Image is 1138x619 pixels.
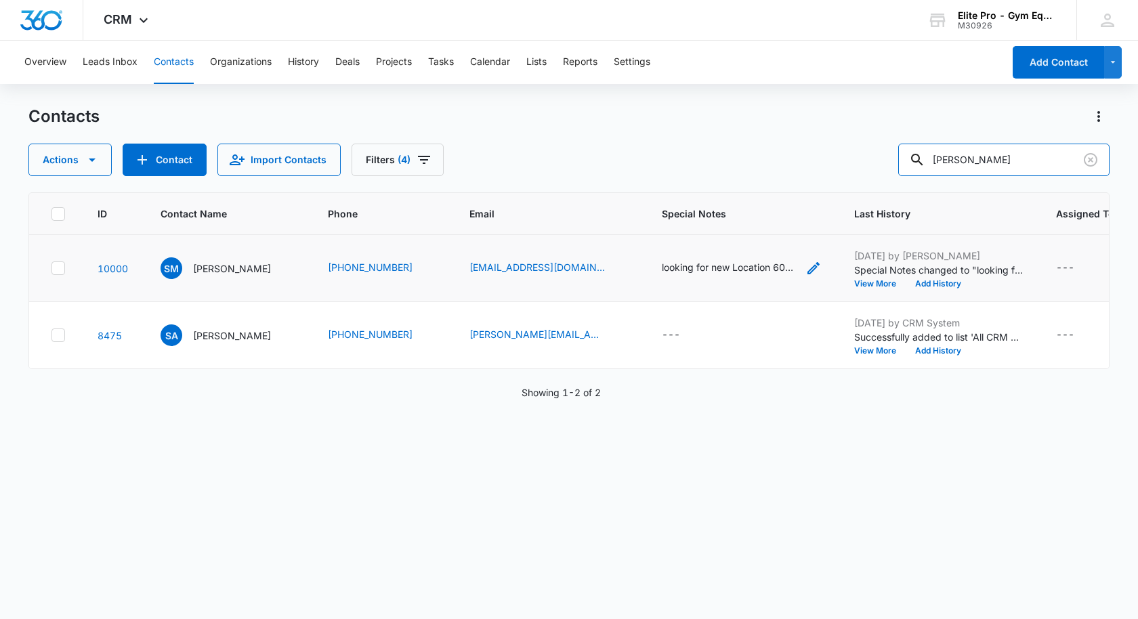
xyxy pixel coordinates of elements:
span: Assigned To [1056,207,1114,221]
button: Projects [376,41,412,84]
div: looking for new Location 6000. Large 10 tread [PERSON_NAME] Eleptical 10 airbikes $1100 10 Rower ... [662,260,797,274]
button: Leads Inbox [83,41,138,84]
span: Last History [854,207,1004,221]
button: History [288,41,319,84]
button: Add Contact [1013,46,1104,79]
span: SA [161,324,182,346]
button: Lists [526,41,547,84]
div: Contact Name - Sammy Mahmoud - Select to Edit Field [161,257,295,279]
div: Assigned To - - Select to Edit Field [1056,327,1099,343]
button: Settings [614,41,650,84]
a: [PERSON_NAME][EMAIL_ADDRESS][PERSON_NAME][DOMAIN_NAME] [469,327,605,341]
button: Actions [28,144,112,176]
p: Successfully added to list 'All CRM Contacts'. [854,330,1024,344]
a: [EMAIL_ADDRESS][DOMAIN_NAME] [469,260,605,274]
span: Special Notes [662,207,822,221]
button: Calendar [470,41,510,84]
button: Actions [1088,106,1110,127]
div: Email - Eliasosamamahmoud@gmail.com - Select to Edit Field [469,260,629,276]
a: Navigate to contact details page for Samuel Avendano [98,330,122,341]
p: [PERSON_NAME] [193,328,271,343]
button: Tasks [428,41,454,84]
span: (4) [398,155,410,165]
div: Email - sammy.avendano@outlook.com - Select to Edit Field [469,327,629,343]
button: View More [854,347,906,355]
span: ID [98,207,108,221]
div: --- [1056,260,1074,276]
p: [DATE] by [PERSON_NAME] [854,249,1024,263]
button: Clear [1080,149,1101,171]
a: [PHONE_NUMBER] [328,327,413,341]
div: Special Notes - looking for new Location 6000. Large 10 tread mills Eleptical 10 airbikes $1100 1... [662,260,822,276]
input: Search Contacts [898,144,1110,176]
span: SM [161,257,182,279]
p: Special Notes changed to "looking for new Location 6000. Large 10 tread [PERSON_NAME] Eleptical 1... [854,263,1024,277]
button: Filters [352,144,444,176]
div: Phone - +1 (971) 746-9233 - Select to Edit Field [328,327,437,343]
button: Deals [335,41,360,84]
a: [PHONE_NUMBER] [328,260,413,274]
div: Assigned To - - Select to Edit Field [1056,260,1099,276]
button: View More [854,280,906,288]
span: Email [469,207,610,221]
p: [DATE] by CRM System [854,316,1024,330]
div: account id [958,21,1057,30]
div: --- [1056,327,1074,343]
div: Contact Name - Samuel Avendano - Select to Edit Field [161,324,295,346]
div: Phone - +1 (312) 287-9000 - Select to Edit Field [328,260,437,276]
button: Add History [906,347,971,355]
div: --- [662,327,680,343]
p: Showing 1-2 of 2 [522,385,601,400]
button: Organizations [210,41,272,84]
button: Contacts [154,41,194,84]
h1: Contacts [28,106,100,127]
a: Navigate to contact details page for Sammy Mahmoud [98,263,128,274]
button: Reports [563,41,597,84]
span: Contact Name [161,207,276,221]
span: CRM [104,12,132,26]
div: account name [958,10,1057,21]
div: Special Notes - - Select to Edit Field [662,327,704,343]
p: [PERSON_NAME] [193,261,271,276]
button: Overview [24,41,66,84]
button: Add Contact [123,144,207,176]
button: Add History [906,280,971,288]
span: Phone [328,207,417,221]
button: Import Contacts [217,144,341,176]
